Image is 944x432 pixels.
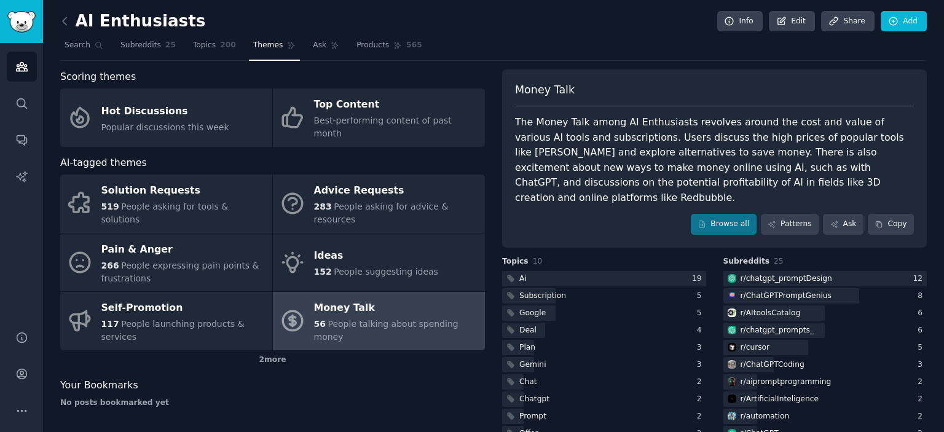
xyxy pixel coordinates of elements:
span: 266 [101,261,119,270]
a: Browse all [691,214,757,235]
img: ChatGPTCoding [728,360,736,369]
a: ChatGPTCodingr/ChatGPTCoding3 [723,357,927,372]
div: No posts bookmarked yet [60,398,485,409]
div: Pain & Anger [101,240,266,259]
span: Topics [193,40,216,51]
span: Popular discussions this week [101,122,229,132]
div: 4 [697,325,706,336]
div: Advice Requests [314,181,479,201]
span: AI-tagged themes [60,155,147,171]
h2: AI Enthusiasts [60,12,205,31]
span: Ask [313,40,326,51]
img: aipromptprogramming [728,377,736,386]
div: Solution Requests [101,181,266,201]
a: Advice Requests283People asking for advice & resources [273,175,485,233]
div: 19 [692,273,706,285]
a: chatgpt_promptDesignr/chatgpt_promptDesign12 [723,271,927,286]
a: Self-Promotion117People launching products & services [60,292,272,350]
div: Top Content [314,95,479,115]
span: 117 [101,319,119,329]
div: 3 [918,359,927,371]
img: automation [728,412,736,420]
a: Subscription5 [502,288,706,304]
a: automationr/automation2 [723,409,927,424]
img: chatgpt_prompts_ [728,326,736,334]
span: Products [356,40,389,51]
span: 10 [533,257,543,265]
div: 5 [918,342,927,353]
span: People expressing pain points & frustrations [101,261,259,283]
span: Best-performing content of past month [314,116,452,138]
div: Ai [519,273,527,285]
div: r/ automation [741,411,790,422]
a: Google5 [502,305,706,321]
a: ArtificialInteligencer/ArtificialInteligence2 [723,391,927,407]
a: Solution Requests519People asking for tools & solutions [60,175,272,233]
span: 25 [165,40,176,51]
a: Gemini3 [502,357,706,372]
span: People asking for tools & solutions [101,202,229,224]
div: Subscription [519,291,566,302]
img: chatgpt_promptDesign [728,274,736,283]
span: 56 [314,319,326,329]
div: 2 [697,394,706,405]
div: Ideas [314,246,438,266]
div: 8 [918,291,927,302]
span: People launching products & services [101,319,245,342]
img: ArtificialInteligence [728,395,736,403]
div: 2 more [60,350,485,370]
div: 2 [697,411,706,422]
a: Subreddits25 [116,36,180,61]
span: 200 [220,40,236,51]
a: Chatgpt2 [502,391,706,407]
div: Hot Discussions [101,101,229,121]
a: Products565 [352,36,426,61]
a: Topics200 [189,36,240,61]
span: Topics [502,256,529,267]
div: r/ aipromptprogramming [741,377,832,388]
div: r/ cursor [741,342,770,353]
a: cursorr/cursor5 [723,340,927,355]
div: Self-Promotion [101,299,266,318]
div: 2 [918,377,927,388]
a: Pain & Anger266People expressing pain points & frustrations [60,234,272,292]
a: Money Talk56People talking about spending money [273,292,485,350]
div: Prompt [519,411,546,422]
a: Edit [769,11,815,32]
span: 565 [406,40,422,51]
div: 6 [918,308,927,319]
a: Chat2 [502,374,706,390]
a: Share [821,11,874,32]
span: 152 [314,267,332,277]
span: Search [65,40,90,51]
div: r/ AItoolsCatalog [741,308,801,319]
div: 12 [913,273,927,285]
span: 25 [774,257,784,265]
span: Themes [253,40,283,51]
div: Chat [519,377,537,388]
span: People asking for advice & resources [314,202,449,224]
span: Your Bookmarks [60,378,138,393]
img: ChatGPTPromptGenius [728,291,736,300]
div: Plan [519,342,535,353]
div: Money Talk [314,299,479,318]
a: Deal4 [502,323,706,338]
span: People suggesting ideas [334,267,438,277]
a: Search [60,36,108,61]
a: Themes [249,36,301,61]
a: Info [717,11,763,32]
div: 2 [697,377,706,388]
a: Top ContentBest-performing content of past month [273,88,485,147]
a: Prompt2 [502,409,706,424]
span: Subreddits [723,256,770,267]
div: The Money Talk among AI Enthusiasts revolves around the cost and value of various AI tools and su... [515,115,914,205]
span: Money Talk [515,82,575,98]
div: 2 [918,411,927,422]
span: 519 [101,202,119,211]
a: aipromptprogrammingr/aipromptprogramming2 [723,374,927,390]
a: Patterns [761,214,819,235]
div: 3 [697,359,706,371]
a: Ideas152People suggesting ideas [273,234,485,292]
div: Deal [519,325,537,336]
div: 5 [697,291,706,302]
